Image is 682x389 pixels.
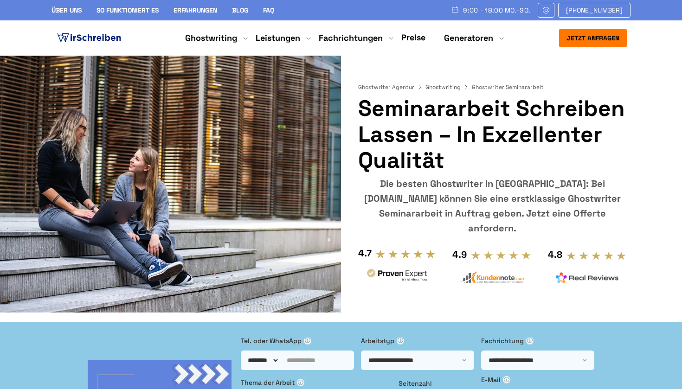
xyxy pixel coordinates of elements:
span: 9:00 - 18:00 Mo.-So. [463,6,530,14]
h1: Seminararbeit Schreiben Lassen – in exzellenter Qualität [358,96,627,173]
img: realreviews [556,272,619,283]
a: Generatoren [444,32,493,44]
img: provenexpert [366,268,429,285]
img: stars [566,251,627,261]
label: Fachrichtung [481,336,594,346]
span: ⓘ [397,337,404,344]
img: kundennote [461,271,524,284]
a: Ghostwriting [425,83,470,91]
span: ⓘ [304,337,311,344]
label: Thema der Arbeit [241,377,392,388]
a: So funktioniert es [97,6,159,14]
div: 4.7 [358,246,372,261]
a: Leistungen [256,32,300,44]
label: Seitenzahl [399,378,474,389]
label: E-Mail [481,375,594,385]
a: FAQ [263,6,274,14]
a: [PHONE_NUMBER] [558,3,631,18]
img: stars [375,249,436,259]
a: Ghostwriter Agentur [358,83,424,91]
label: Arbeitstyp [361,336,474,346]
span: [PHONE_NUMBER] [566,6,623,14]
a: Preise [401,32,425,43]
button: Jetzt anfragen [559,29,627,47]
a: Fachrichtungen [319,32,383,44]
img: stars [470,250,531,261]
span: Ghostwriter Seminararbeit [472,83,544,91]
span: ⓘ [503,376,510,383]
div: Die besten Ghostwriter in [GEOGRAPHIC_DATA]: Bei [DOMAIN_NAME] können Sie eine erstklassige Ghost... [358,176,627,236]
a: Erfahrungen [174,6,217,14]
div: 4.8 [548,247,562,262]
a: Blog [232,6,248,14]
img: logo ghostwriter-österreich [55,31,123,45]
div: 4.9 [452,247,467,262]
span: ⓘ [526,337,534,344]
label: Tel. oder WhatsApp [241,336,354,346]
span: ⓘ [297,379,304,386]
a: Ghostwriting [185,32,237,44]
img: Email [542,6,550,14]
img: Schedule [451,6,459,13]
a: Über uns [51,6,82,14]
